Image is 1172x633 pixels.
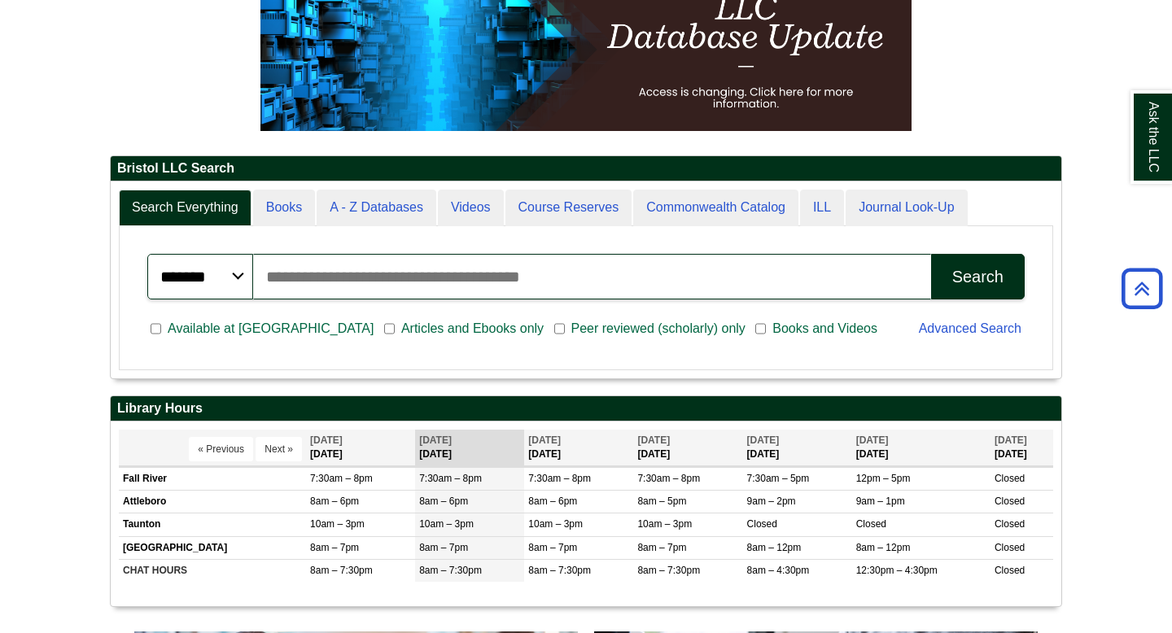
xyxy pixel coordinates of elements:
span: 8am – 7pm [310,542,359,553]
a: A - Z Databases [317,190,436,226]
span: 10am – 3pm [528,518,583,530]
span: 8am – 12pm [747,542,802,553]
span: 7:30am – 5pm [747,473,810,484]
span: [DATE] [747,434,780,446]
span: 8am – 7:30pm [419,565,482,576]
h2: Bristol LLC Search [111,156,1061,181]
span: 9am – 1pm [856,495,905,507]
span: [DATE] [995,434,1027,446]
span: [DATE] [856,434,889,446]
input: Available at [GEOGRAPHIC_DATA] [151,321,161,336]
span: 8am – 4:30pm [747,565,810,576]
td: Attleboro [119,491,306,513]
th: [DATE] [852,430,991,466]
span: 7:30am – 8pm [419,473,482,484]
span: 7:30am – 8pm [528,473,591,484]
th: [DATE] [415,430,524,466]
span: 8am – 5pm [637,495,686,507]
a: Commonwealth Catalog [633,190,798,226]
input: Articles and Ebooks only [384,321,395,336]
span: 8am – 12pm [856,542,911,553]
span: 8am – 7:30pm [310,565,373,576]
span: [DATE] [419,434,452,446]
td: Fall River [119,468,306,491]
span: Closed [995,542,1025,553]
td: [GEOGRAPHIC_DATA] [119,536,306,559]
span: 8am – 7pm [419,542,468,553]
th: [DATE] [524,430,633,466]
span: Articles and Ebooks only [395,319,550,338]
span: 10am – 3pm [310,518,365,530]
span: 8am – 7:30pm [637,565,700,576]
span: [DATE] [528,434,561,446]
span: Available at [GEOGRAPHIC_DATA] [161,319,380,338]
span: Peer reviewed (scholarly) only [565,319,752,338]
th: [DATE] [743,430,852,466]
td: CHAT HOURS [119,559,306,582]
span: [DATE] [310,434,343,446]
span: Closed [995,495,1025,507]
button: Next » [256,437,302,461]
span: 8am – 7:30pm [528,565,591,576]
span: [DATE] [637,434,670,446]
input: Books and Videos [755,321,766,336]
input: Peer reviewed (scholarly) only [554,321,565,336]
span: 10am – 3pm [637,518,692,530]
span: 7:30am – 8pm [637,473,700,484]
span: Closed [995,518,1025,530]
span: 9am – 2pm [747,495,796,507]
a: Books [253,190,315,226]
a: Search Everything [119,190,251,226]
span: 7:30am – 8pm [310,473,373,484]
a: Course Reserves [505,190,632,226]
span: Books and Videos [766,319,884,338]
span: Closed [747,518,777,530]
div: Search [952,268,1004,286]
h2: Library Hours [111,396,1061,421]
th: [DATE] [633,430,742,466]
span: Closed [856,518,886,530]
span: 12:30pm – 4:30pm [856,565,938,576]
th: [DATE] [306,430,415,466]
td: Taunton [119,513,306,536]
span: 12pm – 5pm [856,473,911,484]
a: Videos [438,190,504,226]
span: 8am – 7pm [528,542,577,553]
a: Advanced Search [919,321,1021,335]
a: Journal Look-Up [846,190,967,226]
span: 8am – 6pm [419,495,468,507]
span: 8am – 6pm [528,495,577,507]
button: « Previous [189,437,253,461]
span: 8am – 6pm [310,495,359,507]
span: 8am – 7pm [637,542,686,553]
a: Back to Top [1116,277,1168,299]
span: Closed [995,565,1025,576]
button: Search [931,254,1025,299]
span: 10am – 3pm [419,518,474,530]
a: ILL [800,190,844,226]
th: [DATE] [991,430,1053,466]
span: Closed [995,473,1025,484]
